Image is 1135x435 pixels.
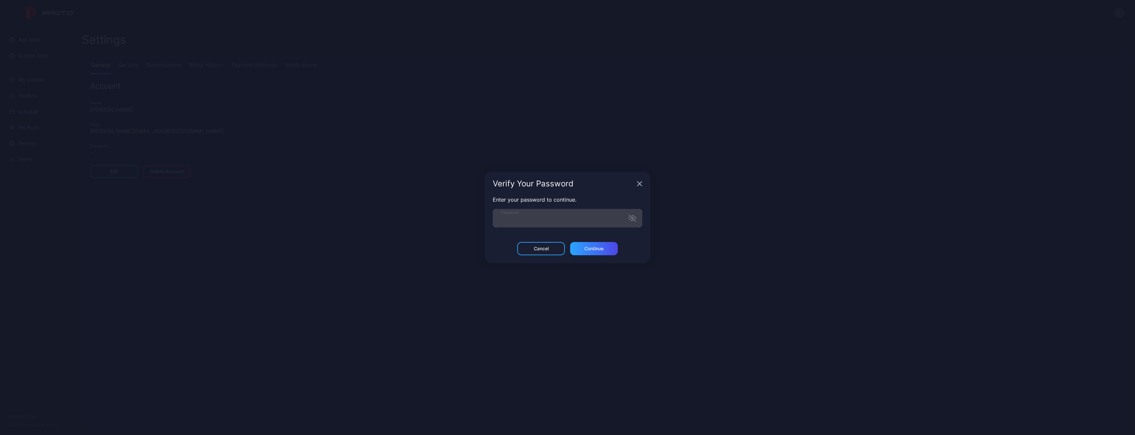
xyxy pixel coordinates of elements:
[517,242,565,255] button: Cancel
[493,209,642,227] input: Password
[570,242,618,255] button: Continue
[493,196,642,204] div: Enter your password to continue.
[628,214,636,222] button: Password
[584,246,604,251] div: Continue
[534,246,549,251] div: Cancel
[493,180,634,188] div: Verify Your Password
